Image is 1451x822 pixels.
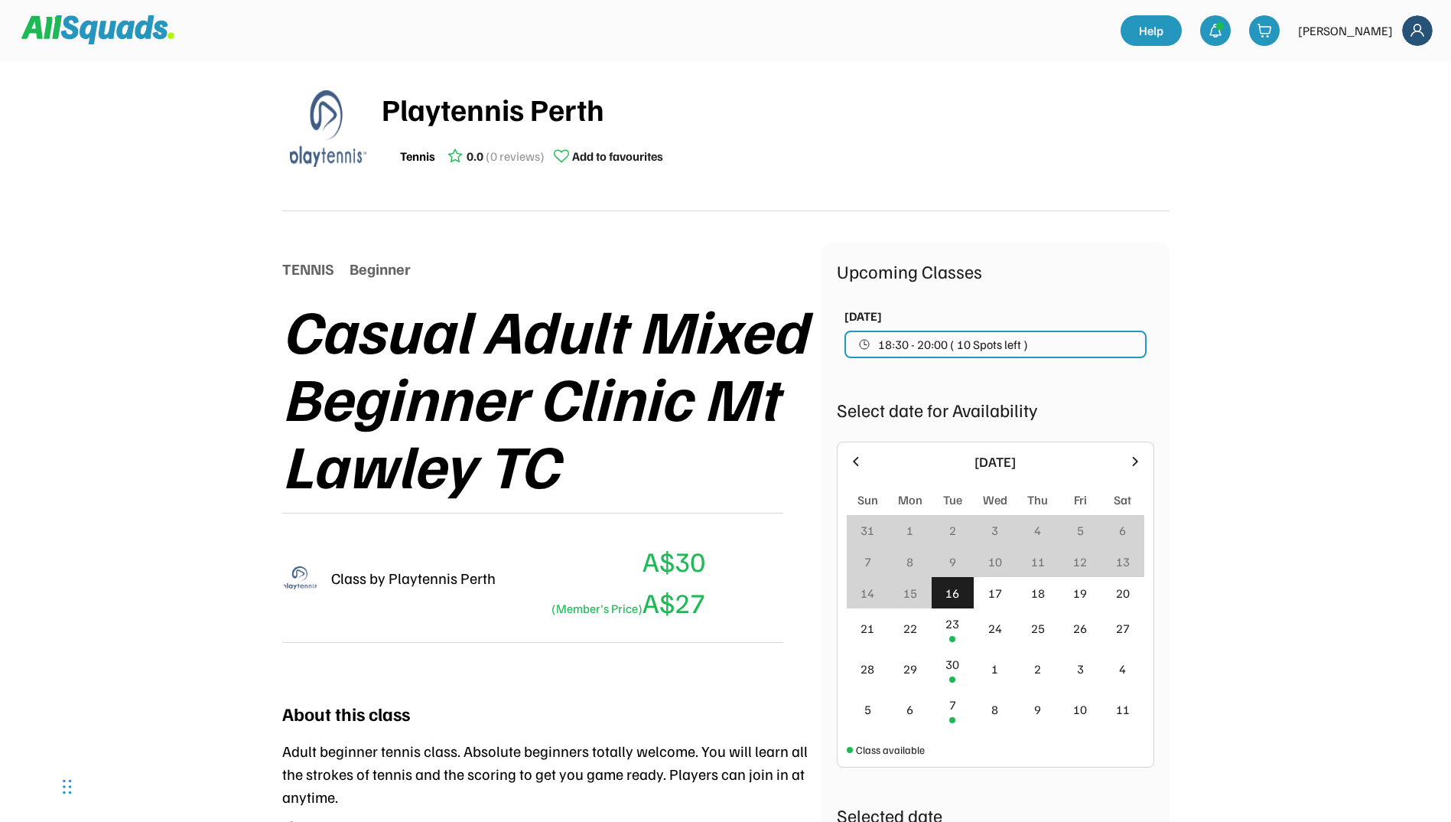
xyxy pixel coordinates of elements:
div: Playtennis Perth [382,86,1170,132]
div: 2 [949,521,956,540]
div: 18 [1031,584,1045,602]
div: 22 [903,619,917,638]
div: 13 [1116,553,1130,571]
span: 18:30 - 20:00 ( 10 Spots left ) [878,338,1028,351]
div: 15 [903,584,917,602]
div: 6 [1119,521,1126,540]
div: 26 [1073,619,1087,638]
div: 5 [1077,521,1084,540]
img: Frame%2018.svg [1402,15,1433,46]
div: 11 [1031,553,1045,571]
div: [DATE] [844,307,882,325]
div: 4 [1119,660,1126,678]
div: 3 [1077,660,1084,678]
div: Mon [898,491,922,509]
img: bell-03%20%281%29.svg [1208,23,1223,38]
div: 20 [1116,584,1130,602]
div: 1 [991,660,998,678]
div: 2 [1034,660,1041,678]
font: (Member's Price) [551,601,643,616]
img: playtennis%20blue%20logo%201.png [282,559,319,596]
div: Casual Adult Mixed Beginner Clinic Mt Lawley TC [282,295,821,497]
div: Fri [1074,491,1087,509]
div: (0 reviews) [486,147,545,165]
div: 10 [988,553,1002,571]
div: Select date for Availability [837,396,1154,423]
div: A$27 [546,582,705,623]
div: 11 [1116,700,1130,719]
div: Beginner [350,257,411,280]
div: 14 [861,584,874,602]
div: Class available [856,742,925,758]
div: 12 [1073,553,1087,571]
div: 21 [861,619,874,638]
div: 9 [1034,700,1041,719]
div: Upcoming Classes [837,257,1154,285]
a: Help [1121,15,1182,46]
img: Squad%20Logo.svg [21,15,174,44]
div: 27 [1116,619,1130,638]
div: Add to favourites [572,147,663,165]
div: [PERSON_NAME] [1298,21,1393,40]
div: [DATE] [873,452,1118,472]
div: About this class [282,700,410,727]
div: 23 [945,615,959,633]
div: 8 [906,553,913,571]
div: Sun [857,491,878,509]
div: 19 [1073,584,1087,602]
div: A$30 [643,540,705,582]
img: shopping-cart-01%20%281%29.svg [1257,23,1272,38]
div: 4 [1034,521,1041,540]
div: 29 [903,660,917,678]
div: 9 [949,553,956,571]
img: playtennis%20blue%20logo%201.png [290,90,366,167]
div: Sat [1114,491,1131,509]
div: 0.0 [467,147,483,165]
div: TENNIS [282,257,334,280]
div: 28 [861,660,874,678]
div: 30 [945,655,959,674]
div: 24 [988,619,1002,638]
div: Wed [983,491,1007,509]
button: 18:30 - 20:00 ( 10 Spots left ) [844,331,1147,358]
div: 31 [861,521,874,540]
div: Thu [1027,491,1048,509]
div: 25 [1031,619,1045,638]
div: Class by Playtennis Perth [331,566,496,589]
div: 1 [906,521,913,540]
div: 3 [991,521,998,540]
div: 7 [949,696,956,714]
div: Adult beginner tennis class. Absolute beginners totally welcome. You will learn all the strokes o... [282,739,821,808]
div: 8 [991,700,998,719]
div: 16 [945,584,959,602]
div: 6 [906,700,913,719]
div: Tennis [400,147,435,165]
div: Tue [943,491,962,509]
div: 10 [1073,700,1087,719]
div: 17 [988,584,1002,602]
div: 5 [864,700,871,719]
div: 7 [864,553,871,571]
